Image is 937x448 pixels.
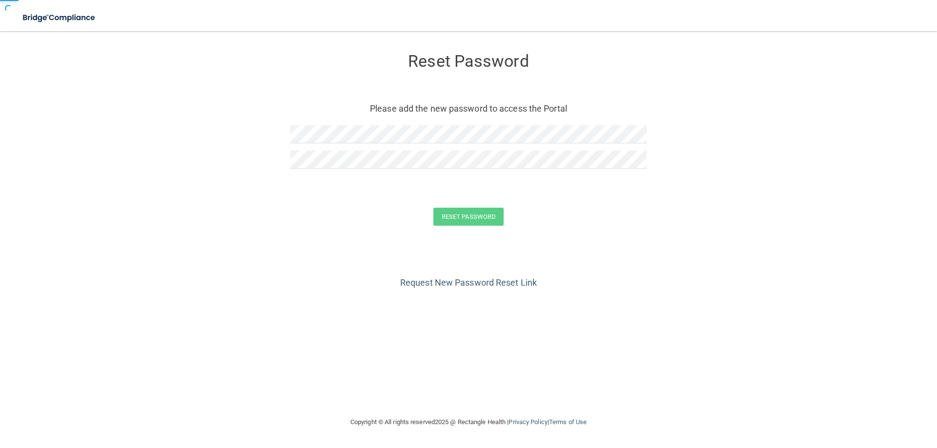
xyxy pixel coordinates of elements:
a: Request New Password Reset Link [400,277,537,288]
a: Terms of Use [549,418,587,426]
button: Reset Password [433,208,504,226]
h3: Reset Password [290,52,647,70]
a: Privacy Policy [509,418,547,426]
div: Copyright © All rights reserved 2025 @ Rectangle Health | | [290,407,647,438]
img: bridge_compliance_login_screen.278c3ca4.svg [15,8,104,28]
p: Please add the new password to access the Portal [298,100,639,117]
